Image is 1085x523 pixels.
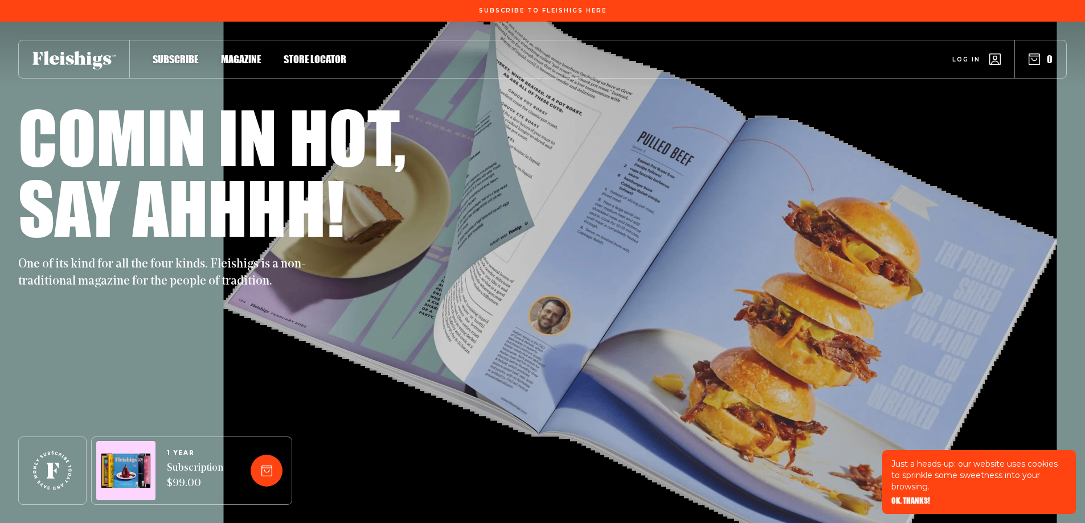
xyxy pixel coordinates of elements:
h1: Say ahhhh! [18,172,345,242]
h1: Comin in hot, [18,101,406,172]
a: 1 YEARSubscription $99.00 [167,450,223,492]
span: Store locator [284,53,346,65]
button: OK, THANKS! [891,497,930,505]
a: Magazine [221,51,261,67]
span: Subscription $99.00 [167,461,223,492]
p: Just a heads-up: our website uses cookies to sprinkle some sweetness into your browsing. [891,458,1067,492]
a: Subscribe To Fleishigs Here [477,7,609,13]
p: One of its kind for all the four kinds. Fleishigs is a non-traditional magazine for the people of... [18,256,314,290]
a: Subscribe [153,51,198,67]
button: 0 [1029,53,1053,65]
span: Subscribe [153,53,198,65]
span: 1 YEAR [167,450,223,456]
a: Store locator [284,51,346,67]
img: Magazines image [101,454,150,488]
span: Magazine [221,53,261,65]
span: Subscribe To Fleishigs Here [479,7,607,14]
